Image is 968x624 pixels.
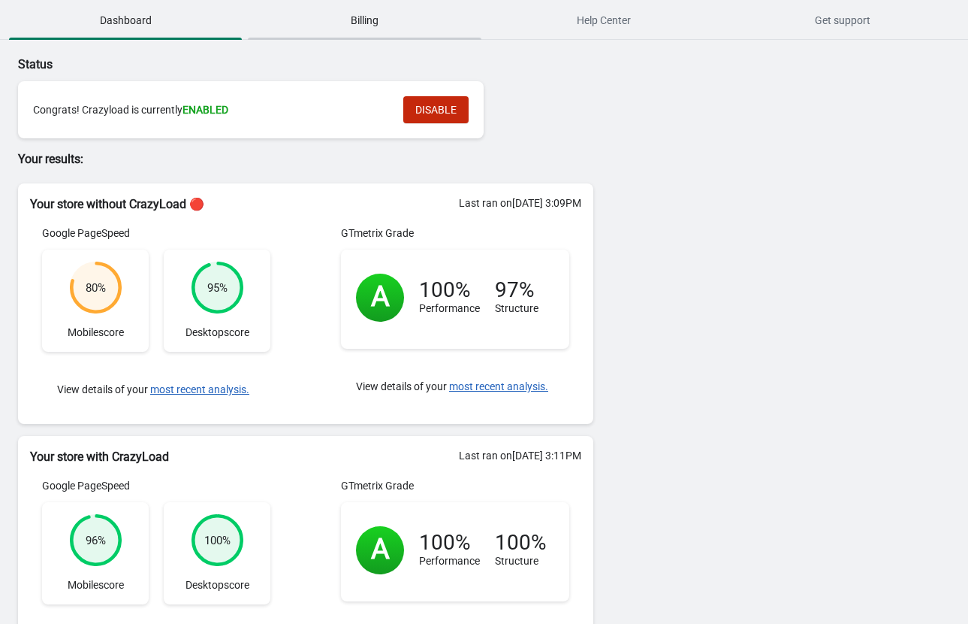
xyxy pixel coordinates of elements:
div: Google PageSpeed [42,478,270,493]
div: GTmetrix Grade [341,478,569,493]
div: 95 % [207,280,228,295]
div: Structure [495,283,538,316]
h2: Your store with CrazyLoad [30,448,581,466]
span: 100 % [419,530,471,555]
div: 100 % [204,533,231,548]
div: Performance [419,535,480,568]
div: View details of your [42,367,270,412]
div: Last ran on [DATE] 3:09PM [459,195,581,211]
div: GTmetrix Grade [341,226,569,241]
span: Get support [726,7,959,34]
button: Dashboard [6,1,245,40]
div: Performance [419,283,480,316]
span: Dashboard [9,7,242,34]
span: Help Center [487,7,720,34]
div: 80 % [86,280,106,295]
span: DISABLE [415,104,457,116]
div: A [371,289,390,304]
p: Status [18,56,593,74]
div: Desktop score [164,250,270,352]
h2: Your store without CrazyLoad 🔴 [30,195,581,214]
div: Last ran on [DATE] 3:11PM [459,448,581,463]
img: gmetric-score-183a7498.svg [356,526,404,574]
a: most recent analysis. [449,380,548,392]
div: Congrats! Crazyload is currently [33,102,388,117]
div: Desktop score [164,502,270,604]
button: DISABLE [403,96,469,123]
div: Mobile score [42,250,149,352]
button: most recent analysis. [150,383,249,395]
div: View details of your [341,364,569,409]
span: Billing [248,7,481,34]
img: gmetric-score-183a7498.svg [356,274,404,322]
span: ENABLED [182,104,228,116]
span: 100 % [419,277,471,302]
div: A [371,541,390,556]
div: Mobile score [42,502,149,604]
div: Google PageSpeed [42,226,270,241]
p: Your results: [18,150,593,168]
span: 100 % [495,530,547,555]
div: Structure [495,535,547,568]
div: 96 % [86,533,106,548]
span: 97 % [495,277,535,302]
